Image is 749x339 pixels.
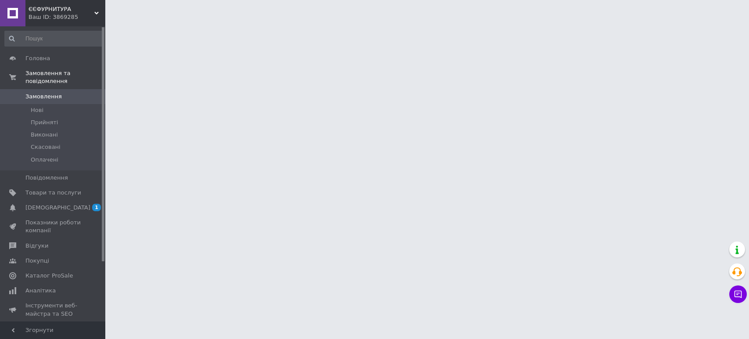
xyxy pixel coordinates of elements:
[25,257,49,265] span: Покупці
[25,272,73,280] span: Каталог ProSale
[31,156,58,164] span: Оплачені
[31,131,58,139] span: Виконані
[729,285,747,303] button: Чат з покупцем
[25,93,62,101] span: Замовлення
[4,31,103,47] input: Пошук
[25,287,56,295] span: Аналітика
[25,242,48,250] span: Відгуки
[25,204,90,212] span: [DEMOGRAPHIC_DATA]
[29,5,94,13] span: ЄЄФУРНИТУРА
[31,106,43,114] span: Нові
[29,13,105,21] div: Ваш ID: 3869285
[25,302,81,317] span: Інструменти веб-майстра та SEO
[92,204,101,211] span: 1
[25,69,105,85] span: Замовлення та повідомлення
[25,189,81,197] span: Товари та послуги
[31,119,58,126] span: Прийняті
[25,174,68,182] span: Повідомлення
[25,54,50,62] span: Головна
[25,219,81,234] span: Показники роботи компанії
[31,143,61,151] span: Скасовані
